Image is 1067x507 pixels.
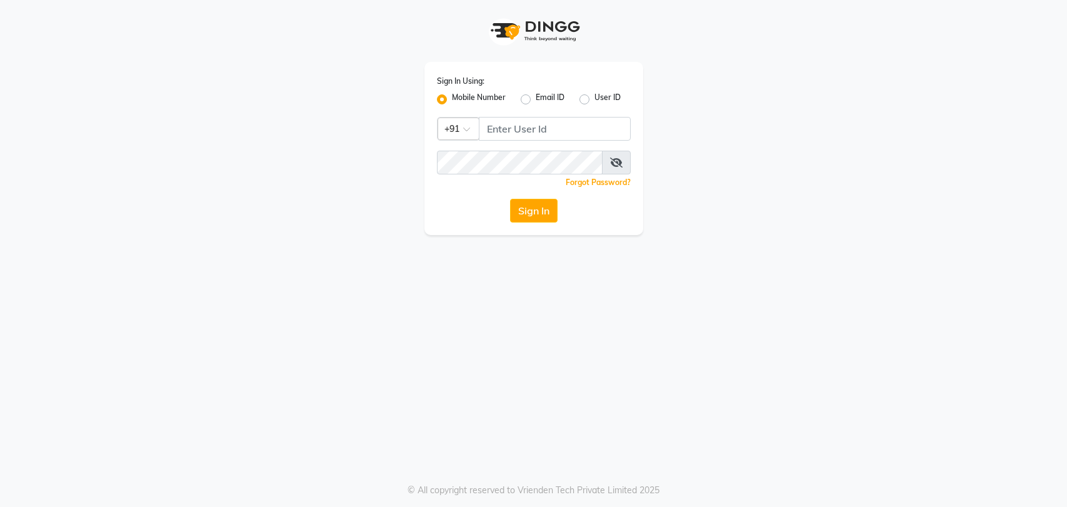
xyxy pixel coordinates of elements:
[437,76,484,87] label: Sign In Using:
[452,92,506,107] label: Mobile Number
[479,117,631,141] input: Username
[484,13,584,49] img: logo1.svg
[510,199,558,223] button: Sign In
[594,92,621,107] label: User ID
[536,92,564,107] label: Email ID
[437,151,603,174] input: Username
[566,178,631,187] a: Forgot Password?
